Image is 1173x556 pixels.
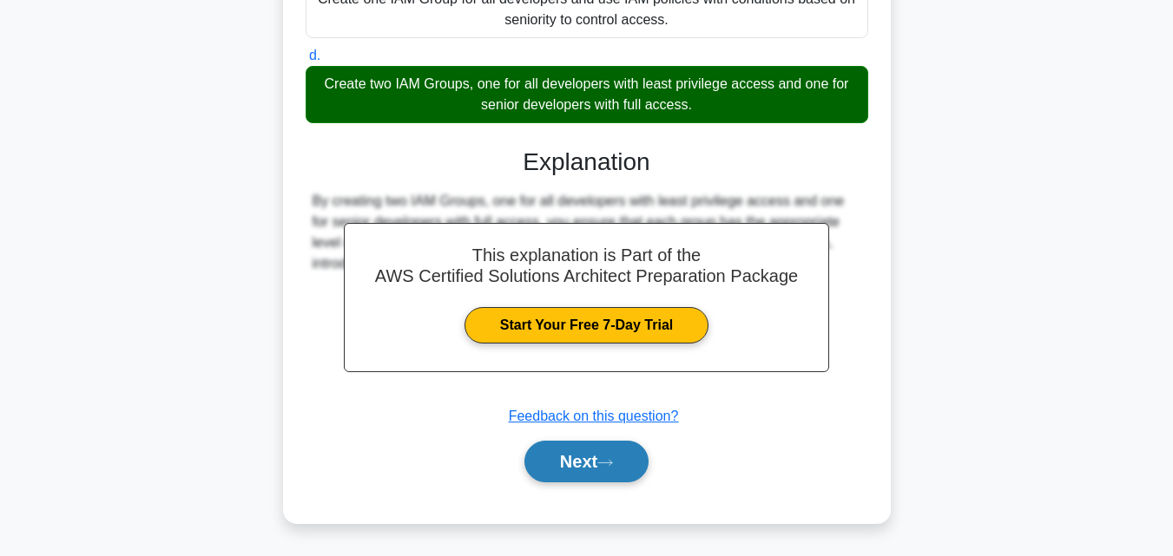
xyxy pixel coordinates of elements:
a: Feedback on this question? [509,409,679,423]
div: Create two IAM Groups, one for all developers with least privilege access and one for senior deve... [306,66,868,123]
span: d. [309,48,320,62]
a: Start Your Free 7-Day Trial [465,307,708,343]
h3: Explanation [316,147,858,177]
button: Next [524,441,649,482]
div: By creating two IAM Groups, one for all developers with least privilege access and one for senior... [313,191,861,274]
